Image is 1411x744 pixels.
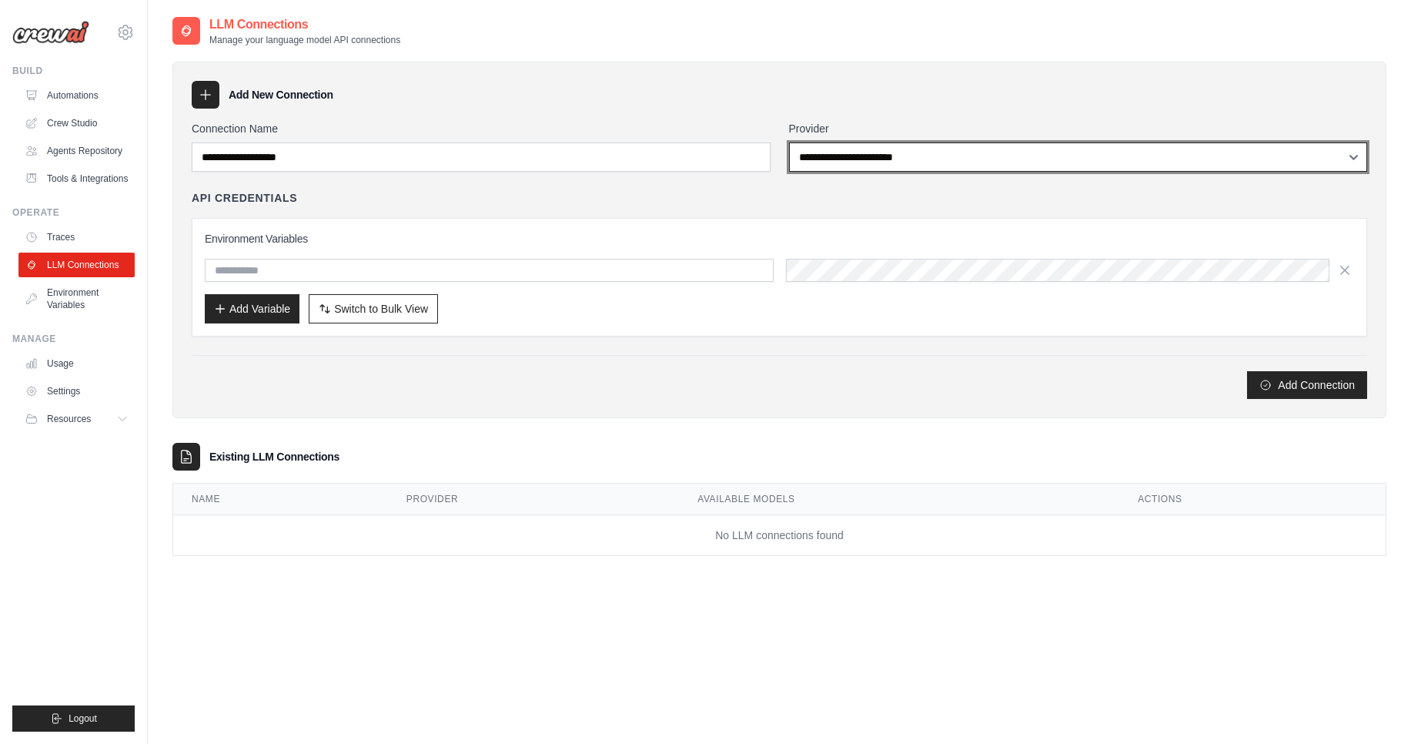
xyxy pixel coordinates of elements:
[1247,371,1367,399] button: Add Connection
[388,484,679,515] th: Provider
[1119,484,1386,515] th: Actions
[18,351,135,376] a: Usage
[192,190,297,206] h4: API Credentials
[209,449,339,464] h3: Existing LLM Connections
[309,294,438,323] button: Switch to Bulk View
[334,301,428,317] span: Switch to Bulk View
[789,121,1368,136] label: Provider
[47,413,91,425] span: Resources
[18,225,135,250] a: Traces
[18,166,135,191] a: Tools & Integrations
[229,87,333,102] h3: Add New Connection
[18,280,135,317] a: Environment Variables
[18,83,135,108] a: Automations
[18,139,135,163] a: Agents Repository
[12,21,89,44] img: Logo
[12,705,135,732] button: Logout
[18,253,135,277] a: LLM Connections
[18,111,135,136] a: Crew Studio
[173,484,388,515] th: Name
[12,206,135,219] div: Operate
[18,379,135,404] a: Settings
[205,294,299,323] button: Add Variable
[209,34,400,46] p: Manage your language model API connections
[12,333,135,345] div: Manage
[69,712,97,725] span: Logout
[679,484,1119,515] th: Available Models
[205,231,1354,246] h3: Environment Variables
[192,121,771,136] label: Connection Name
[18,407,135,431] button: Resources
[209,15,400,34] h2: LLM Connections
[173,515,1386,556] td: No LLM connections found
[12,65,135,77] div: Build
